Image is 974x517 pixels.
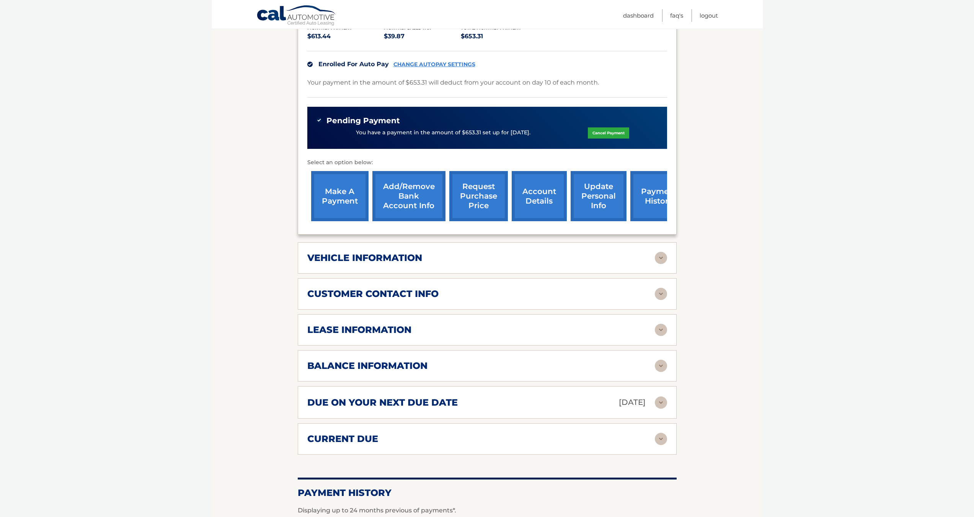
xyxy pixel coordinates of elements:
[655,360,667,372] img: accordion-rest.svg
[307,324,411,336] h2: lease information
[588,127,629,139] a: Cancel Payment
[700,9,718,22] a: Logout
[307,433,378,445] h2: current due
[655,433,667,445] img: accordion-rest.svg
[449,171,508,221] a: request purchase price
[307,158,667,167] p: Select an option below:
[307,62,313,67] img: check.svg
[307,288,439,300] h2: customer contact info
[307,77,599,88] p: Your payment in the amount of $653.31 will deduct from your account on day 10 of each month.
[307,252,422,264] h2: vehicle information
[670,9,683,22] a: FAQ's
[461,31,538,42] p: $653.31
[619,396,646,409] p: [DATE]
[307,397,458,408] h2: due on your next due date
[655,288,667,300] img: accordion-rest.svg
[630,171,688,221] a: payment history
[655,252,667,264] img: accordion-rest.svg
[571,171,626,221] a: update personal info
[393,61,475,68] a: CHANGE AUTOPAY SETTINGS
[326,116,400,126] span: Pending Payment
[623,9,654,22] a: Dashboard
[318,60,389,68] span: Enrolled For Auto Pay
[384,31,461,42] p: $39.87
[317,117,322,123] img: check-green.svg
[307,31,384,42] p: $613.44
[298,506,677,515] p: Displaying up to 24 months previous of payments*.
[311,171,369,221] a: make a payment
[372,171,445,221] a: Add/Remove bank account info
[356,129,530,137] p: You have a payment in the amount of $653.31 set up for [DATE].
[655,396,667,409] img: accordion-rest.svg
[307,360,427,372] h2: balance information
[256,5,337,27] a: Cal Automotive
[298,487,677,499] h2: Payment History
[512,171,567,221] a: account details
[655,324,667,336] img: accordion-rest.svg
